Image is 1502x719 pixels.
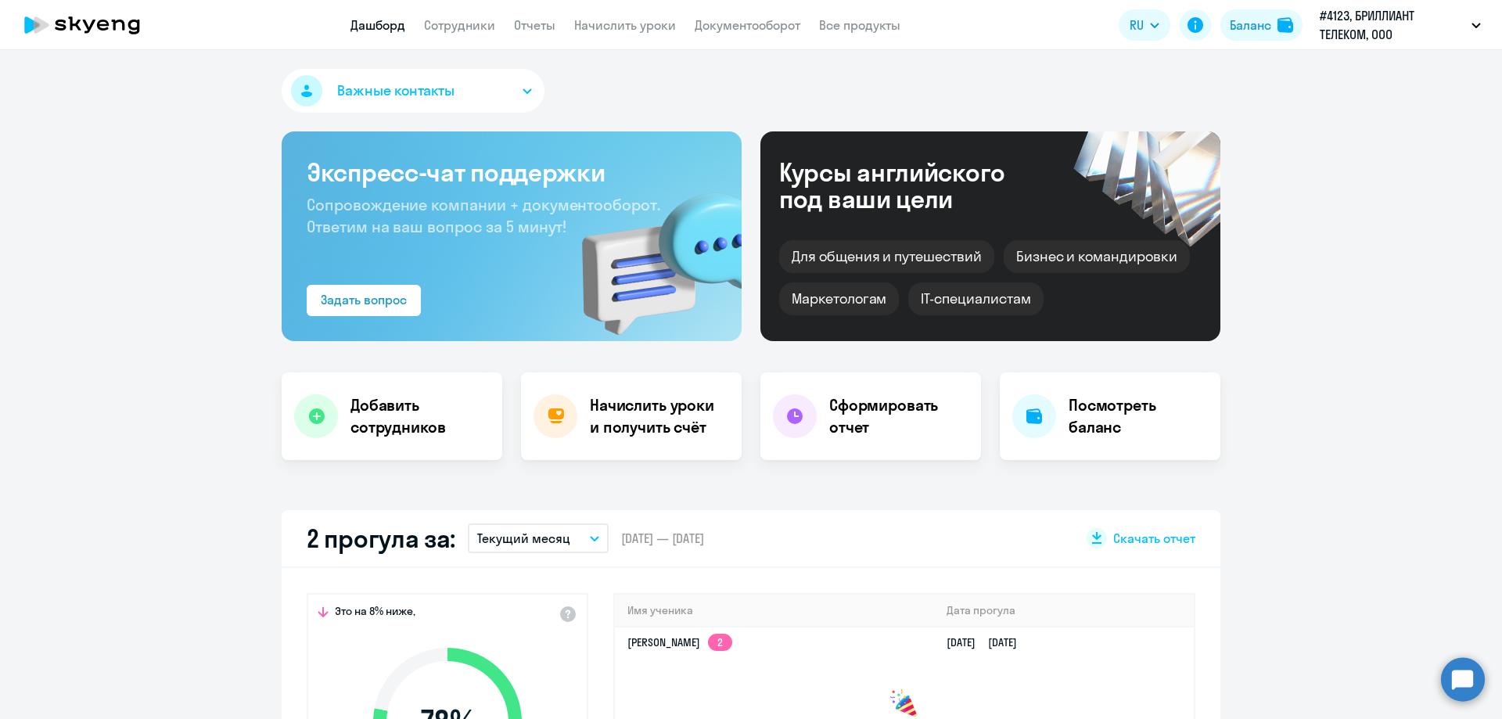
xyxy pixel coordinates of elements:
[335,604,415,623] span: Это на 8% ниже,
[779,282,899,315] div: Маркетологам
[708,634,732,651] app-skyeng-badge: 2
[1312,6,1489,44] button: #4123, БРИЛЛИАНТ ТЕЛЕКОМ, ООО
[282,69,544,113] button: Важные контакты
[1130,16,1144,34] span: RU
[1230,16,1271,34] div: Баланс
[559,165,742,341] img: bg-img
[1277,17,1293,33] img: balance
[307,523,455,554] h2: 2 прогула за:
[779,240,994,273] div: Для общения и путешествий
[695,17,800,33] a: Документооборот
[1320,6,1465,44] p: #4123, БРИЛЛИАНТ ТЕЛЕКОМ, ООО
[1004,240,1190,273] div: Бизнес и командировки
[350,394,490,438] h4: Добавить сотрудников
[574,17,676,33] a: Начислить уроки
[307,156,717,188] h3: Экспресс-чат поддержки
[779,159,1047,212] div: Курсы английского под ваши цели
[819,17,900,33] a: Все продукты
[477,529,570,548] p: Текущий месяц
[615,595,934,627] th: Имя ученика
[1069,394,1208,438] h4: Посмотреть баланс
[337,81,455,101] span: Важные контакты
[1119,9,1170,41] button: RU
[829,394,968,438] h4: Сформировать отчет
[307,285,421,316] button: Задать вопрос
[321,290,407,309] div: Задать вопрос
[424,17,495,33] a: Сотрудники
[514,17,555,33] a: Отчеты
[908,282,1043,315] div: IT-специалистам
[350,17,405,33] a: Дашборд
[621,530,704,547] span: [DATE] — [DATE]
[468,523,609,553] button: Текущий месяц
[1220,9,1303,41] button: Балансbalance
[934,595,1194,627] th: Дата прогула
[627,635,732,649] a: [PERSON_NAME]2
[947,635,1029,649] a: [DATE][DATE]
[590,394,726,438] h4: Начислить уроки и получить счёт
[1113,530,1195,547] span: Скачать отчет
[307,195,660,236] span: Сопровождение компании + документооборот. Ответим на ваш вопрос за 5 минут!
